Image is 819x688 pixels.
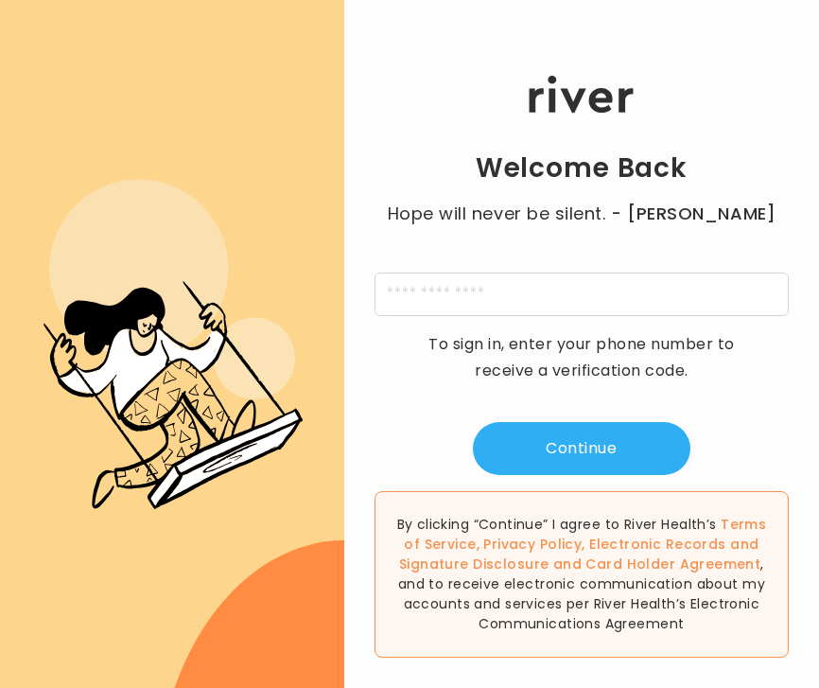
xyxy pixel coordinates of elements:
[375,491,789,658] div: By clicking “Continue” I agree to River Health’s
[473,422,690,475] button: Continue
[611,201,775,227] span: - [PERSON_NAME]
[375,201,789,227] p: Hope will never be silent.
[404,515,766,554] a: Terms of Service
[585,555,760,573] a: Card Holder Agreement
[476,151,688,185] h1: Welcome Back
[398,555,765,633] span: , and to receive electronic communication about my accounts and services per River Health’s Elect...
[399,535,758,573] a: Electronic Records and Signature Disclosure
[416,331,747,384] p: To sign in, enter your phone number to receive a verification code.
[483,535,582,554] a: Privacy Policy
[399,515,766,573] span: , , and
